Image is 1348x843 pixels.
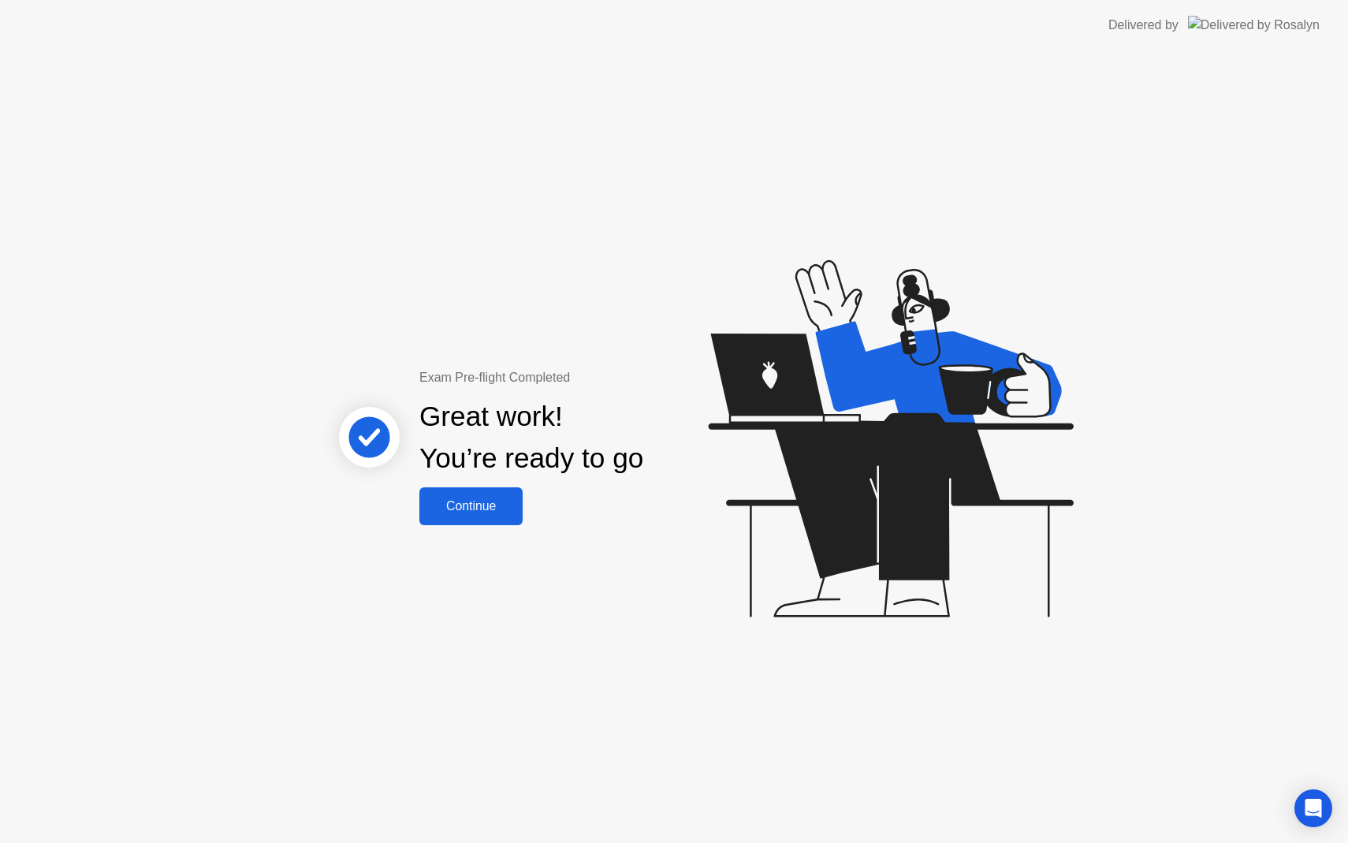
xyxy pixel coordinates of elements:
[419,487,523,525] button: Continue
[1188,16,1320,34] img: Delivered by Rosalyn
[1294,789,1332,827] div: Open Intercom Messenger
[419,368,745,387] div: Exam Pre-flight Completed
[419,396,643,479] div: Great work! You’re ready to go
[424,499,518,513] div: Continue
[1108,16,1179,35] div: Delivered by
